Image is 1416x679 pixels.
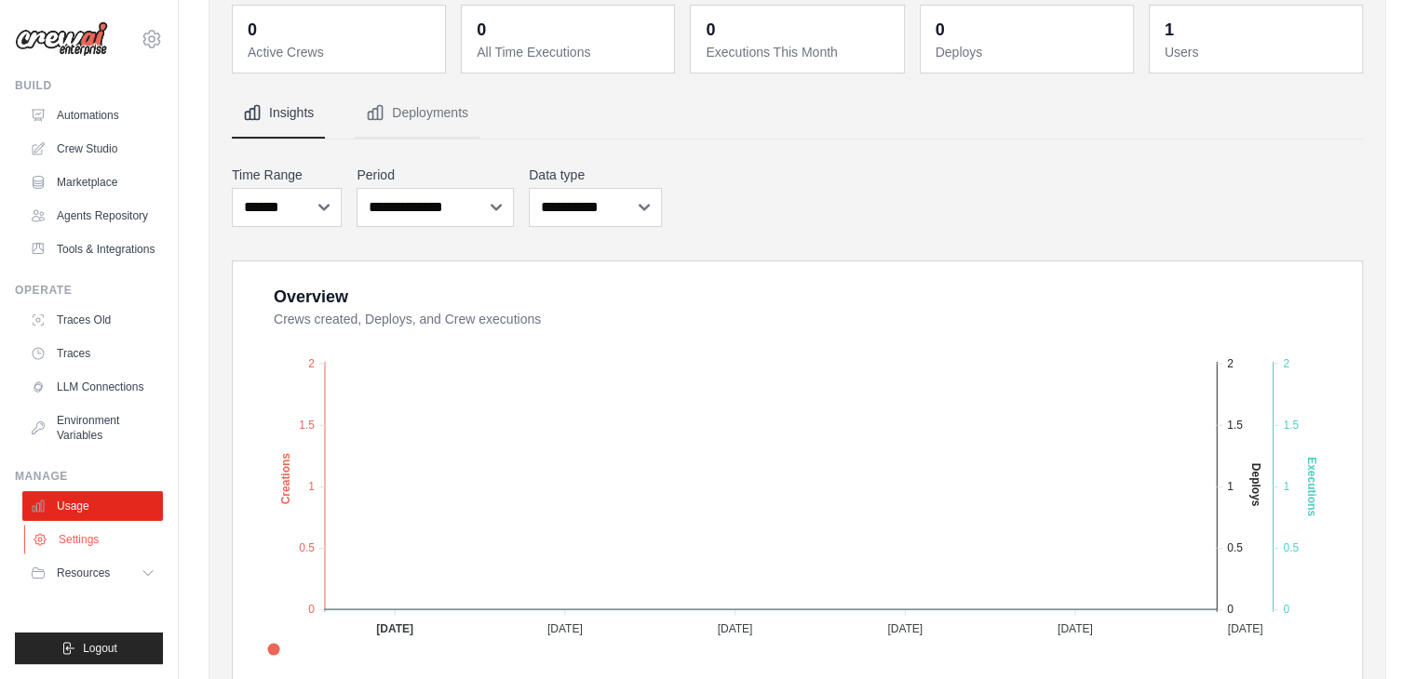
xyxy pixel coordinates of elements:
tspan: 2 [1227,356,1234,369]
label: Time Range [232,166,342,184]
dt: Users [1165,43,1351,61]
div: Overview [274,284,348,310]
tspan: 2 [1283,356,1289,369]
tspan: 1.5 [299,418,315,431]
tspan: 0.5 [1227,541,1243,554]
tspan: 1 [1283,480,1289,493]
tspan: [DATE] [1228,621,1263,634]
text: Deploys [1249,462,1262,506]
div: Operate [15,283,163,298]
tspan: [DATE] [887,621,923,634]
text: Creations [279,452,292,504]
a: Environment Variables [22,406,163,450]
tspan: 0 [308,603,315,616]
div: 0 [936,17,945,43]
div: Build [15,78,163,93]
dt: Executions This Month [706,43,892,61]
tspan: [DATE] [547,621,583,634]
span: Resources [57,566,110,580]
span: Logout [83,641,117,656]
div: 0 [248,17,257,43]
a: Traces [22,339,163,368]
tspan: 1.5 [1227,418,1243,431]
div: 0 [477,17,486,43]
label: Period [357,166,514,184]
dt: Crews created, Deploys, and Crew executions [274,310,1340,328]
a: Settings [24,525,165,554]
button: Logout [15,632,163,664]
dt: Deploys [936,43,1122,61]
a: Agents Repository [22,201,163,231]
text: Executions [1305,457,1318,516]
tspan: 1 [308,480,315,493]
tspan: 0.5 [299,541,315,554]
a: Tools & Integrations [22,234,163,264]
a: Usage [22,491,163,521]
button: Deployments [355,88,479,139]
tspan: 2 [308,356,315,369]
tspan: 0 [1283,603,1289,616]
a: Crew Studio [22,134,163,164]
tspan: [DATE] [718,621,753,634]
a: Marketplace [22,167,163,197]
div: Manage [15,469,163,484]
a: Traces Old [22,305,163,335]
dt: All Time Executions [477,43,663,61]
tspan: 1.5 [1283,418,1299,431]
button: Resources [22,558,163,588]
label: Data type [529,166,662,184]
nav: Tabs [232,88,1363,139]
div: 1 [1165,17,1174,43]
tspan: [DATE] [1058,621,1093,634]
tspan: 0 [1227,603,1234,616]
img: Logo [15,21,108,57]
button: Insights [232,88,325,139]
tspan: 0.5 [1283,541,1299,554]
dt: Active Crews [248,43,434,61]
a: Automations [22,100,163,130]
tspan: [DATE] [376,621,413,634]
a: LLM Connections [22,372,163,402]
div: 0 [706,17,715,43]
tspan: 1 [1227,480,1234,493]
